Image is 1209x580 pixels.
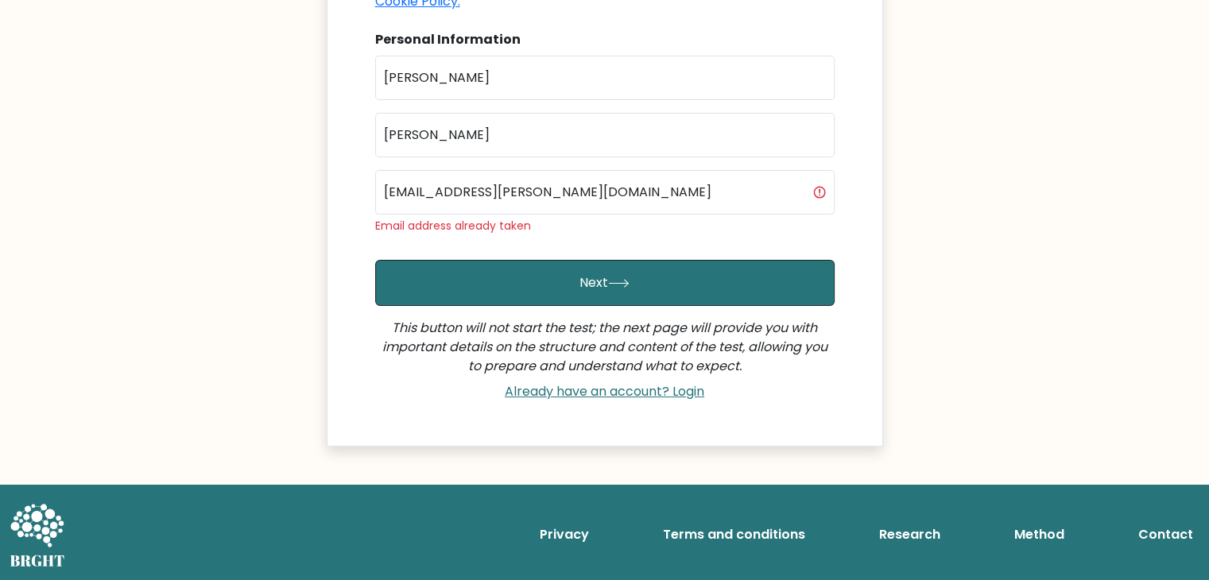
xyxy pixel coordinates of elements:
div: Personal Information [375,30,835,49]
input: Email [375,170,835,215]
i: This button will not start the test; the next page will provide you with important details on the... [382,319,827,375]
input: Last name [375,113,835,157]
a: Privacy [533,519,595,551]
a: Already have an account? Login [498,382,711,400]
a: Terms and conditions [657,519,812,551]
button: Next [375,260,835,306]
a: Research [873,519,947,551]
a: Contact [1132,519,1199,551]
a: Method [1008,519,1071,551]
div: Email address already taken [375,218,835,234]
input: First name [375,56,835,100]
